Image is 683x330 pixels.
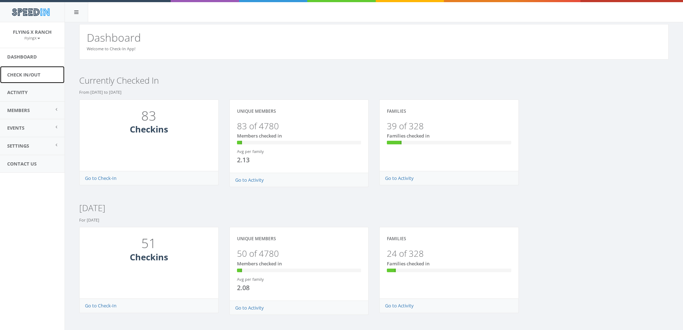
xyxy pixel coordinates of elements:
a: Go to Check-In [85,302,117,309]
span: Members [7,107,30,113]
small: FlyingX [24,36,40,41]
h4: Unique Members [237,109,276,113]
h3: 50 of 4780 [237,249,361,258]
a: FlyingX [24,34,40,41]
small: For [DATE] [79,217,99,223]
h4: 2.13 [237,157,294,164]
h3: [DATE] [79,203,669,213]
h3: Checkins [87,252,211,262]
small: From [DATE] to [DATE] [79,89,122,95]
h3: 39 of 328 [387,121,511,131]
h4: Unique Members [237,236,276,241]
h4: 2.08 [237,284,294,292]
span: Families checked in [387,260,430,267]
h1: 83 [89,109,209,123]
h3: Currently Checked In [79,76,669,85]
span: Members checked in [237,133,282,139]
h1: 51 [89,236,209,251]
a: Go to Activity [385,302,414,309]
a: Go to Activity [385,175,414,181]
span: Events [7,125,24,131]
a: Go to Activity [235,305,264,311]
a: Go to Activity [235,177,264,183]
span: Families checked in [387,133,430,139]
small: Welcome to Check-In App! [87,46,136,51]
a: Go to Check-In [85,175,117,181]
h3: 83 of 4780 [237,121,361,131]
h3: 24 of 328 [387,249,511,258]
span: Settings [7,143,29,149]
h2: Dashboard [87,32,661,43]
img: speedin_logo.png [8,5,53,19]
span: Members checked in [237,260,282,267]
small: Avg per family [237,276,264,282]
span: Flying X Ranch [13,29,52,35]
h3: Checkins [87,125,211,134]
h4: Families [387,236,406,241]
h4: Families [387,109,406,113]
small: Avg per family [237,149,264,154]
span: Contact Us [7,161,37,167]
